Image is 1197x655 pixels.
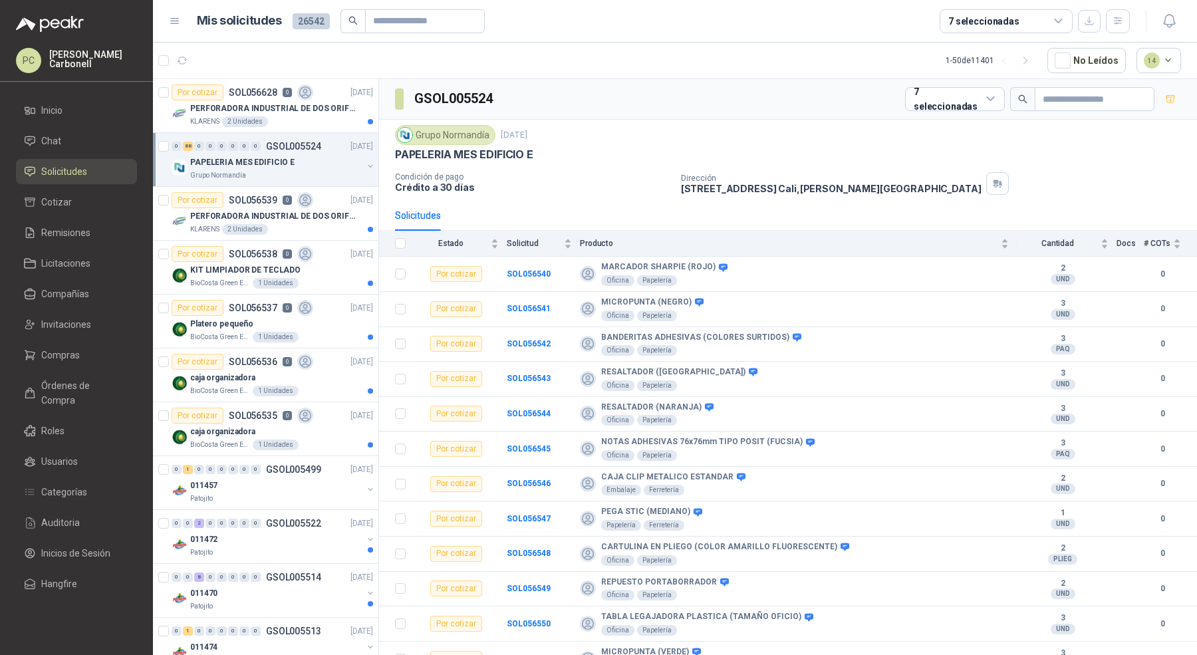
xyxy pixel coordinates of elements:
[507,619,551,628] a: SOL056550
[1051,344,1075,354] div: PAQ
[507,409,551,418] a: SOL056544
[507,444,551,454] b: SOL056545
[580,239,998,248] span: Producto
[637,415,677,426] div: Papelería
[172,408,223,424] div: Por cotizar
[16,16,84,32] img: Logo peakr
[507,549,551,558] a: SOL056548
[228,465,238,474] div: 0
[414,231,507,257] th: Estado
[580,231,1017,257] th: Producto
[1017,404,1109,414] b: 3
[601,507,690,517] b: PEGA STIC (MEDIANO)
[601,555,634,566] div: Oficina
[190,493,213,504] p: Patojito
[217,573,227,582] div: 0
[507,584,551,593] b: SOL056549
[172,569,376,612] a: 0 0 8 0 0 0 0 0 GSOL005514[DATE] Company Logo011470Patojito
[190,601,213,612] p: Patojito
[1051,414,1075,424] div: UND
[172,300,223,316] div: Por cotizar
[1017,299,1109,309] b: 3
[266,626,321,636] p: GSOL005513
[153,348,378,402] a: Por cotizarSOL0565360[DATE] Company Logocaja organizadoraBioCosta Green Energy S.A.S1 Unidades
[16,98,137,123] a: Inicio
[229,88,277,97] p: SOL056628
[414,88,495,109] h3: GSOL005524
[350,356,373,368] p: [DATE]
[172,429,188,445] img: Company Logo
[1051,309,1075,320] div: UND
[172,375,188,391] img: Company Logo
[194,142,204,151] div: 0
[229,357,277,366] p: SOL056536
[49,50,137,68] p: [PERSON_NAME] Carbonell
[172,626,182,636] div: 0
[16,220,137,245] a: Remisiones
[251,573,261,582] div: 0
[41,256,90,271] span: Licitaciones
[172,537,188,553] img: Company Logo
[507,339,551,348] a: SOL056542
[41,454,78,469] span: Usuarios
[1144,239,1170,248] span: # COTs
[183,573,193,582] div: 0
[172,461,376,504] a: 0 1 0 0 0 0 0 0 GSOL005499[DATE] Company Logo011457Patojito
[681,174,982,183] p: Dirección
[1051,589,1075,599] div: UND
[16,479,137,505] a: Categorías
[430,441,482,457] div: Por cotizar
[251,519,261,528] div: 0
[430,476,482,492] div: Por cotizar
[681,183,982,194] p: [STREET_ADDRESS] Cali , [PERSON_NAME][GEOGRAPHIC_DATA]
[190,224,219,235] p: KLARENS
[251,142,261,151] div: 0
[172,142,182,151] div: 0
[16,128,137,154] a: Chat
[190,533,217,546] p: 011472
[601,297,692,308] b: MICROPUNTA (NEGRO)
[251,626,261,636] div: 0
[190,547,213,558] p: Patojito
[41,164,87,179] span: Solicitudes
[41,287,89,301] span: Compañías
[16,312,137,337] a: Invitaciones
[16,159,137,184] a: Solicitudes
[190,641,217,654] p: 011474
[395,148,533,162] p: PAPELERIA MES EDIFICIO E
[1017,579,1109,589] b: 2
[350,194,373,207] p: [DATE]
[914,84,981,114] div: 7 seleccionadas
[266,142,321,151] p: GSOL005524
[637,625,677,636] div: Papelería
[1017,231,1117,257] th: Cantidad
[507,269,551,279] a: SOL056540
[16,342,137,368] a: Compras
[16,571,137,596] a: Hangfire
[507,304,551,313] a: SOL056541
[229,411,277,420] p: SOL056535
[41,424,65,438] span: Roles
[637,275,677,286] div: Papelería
[1144,618,1181,630] b: 0
[1051,379,1075,390] div: UND
[601,402,702,413] b: RESALTADOR (NARANJA)
[1017,263,1109,274] b: 2
[601,345,634,356] div: Oficina
[946,50,1037,71] div: 1 - 50 de 11401
[1144,547,1181,560] b: 0
[1051,449,1075,459] div: PAQ
[601,262,716,273] b: MARCADOR SHARPIE (ROJO)
[172,267,188,283] img: Company Logo
[217,626,227,636] div: 0
[266,573,321,582] p: GSOL005514
[430,616,482,632] div: Por cotizar
[644,520,684,531] div: Ferretería
[1051,483,1075,494] div: UND
[41,378,124,408] span: Órdenes de Compra
[601,577,717,588] b: REPUESTO PORTABORRADOR
[1018,94,1027,104] span: search
[172,246,223,262] div: Por cotizar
